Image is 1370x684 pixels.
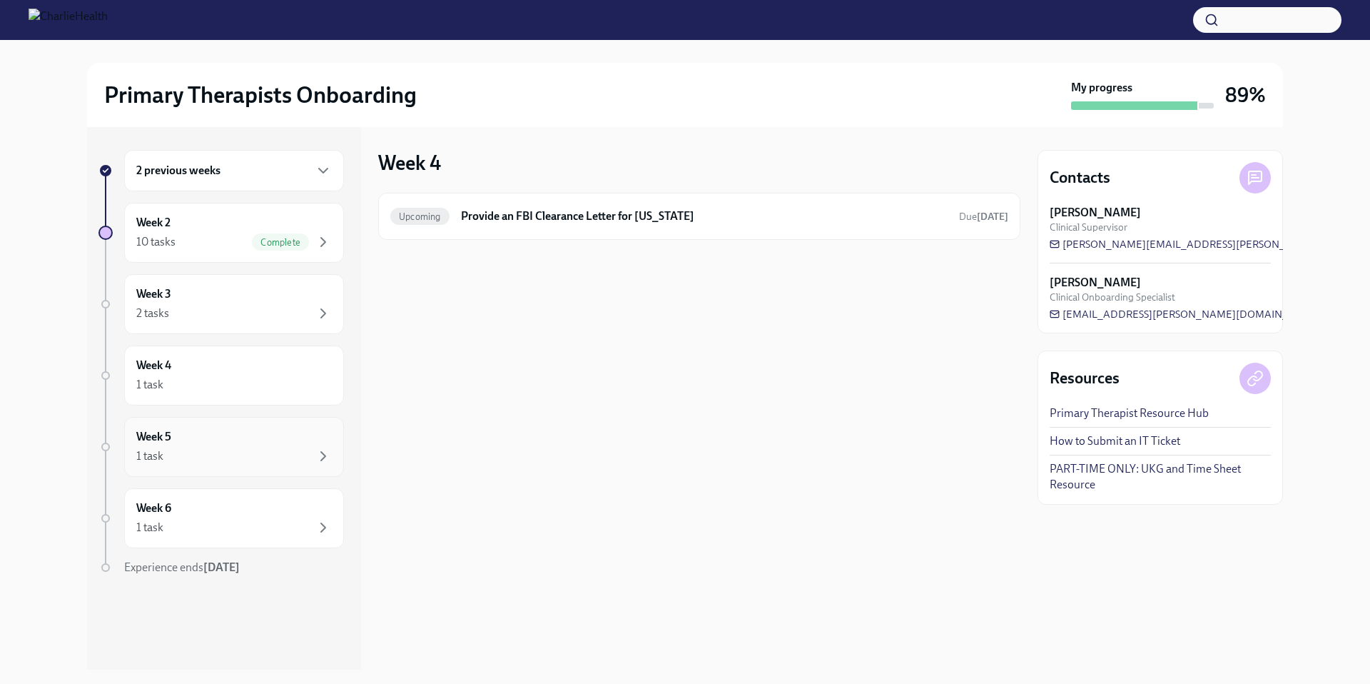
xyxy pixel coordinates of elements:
[136,163,220,178] h6: 2 previous weeks
[136,234,176,250] div: 10 tasks
[977,211,1008,223] strong: [DATE]
[136,286,171,302] h6: Week 3
[136,448,163,464] div: 1 task
[136,429,171,445] h6: Week 5
[252,237,309,248] span: Complete
[390,205,1008,228] a: UpcomingProvide an FBI Clearance Letter for [US_STATE]Due[DATE]
[136,215,171,231] h6: Week 2
[124,150,344,191] div: 2 previous weeks
[1050,307,1322,321] a: [EMAIL_ADDRESS][PERSON_NAME][DOMAIN_NAME]
[461,208,948,224] h6: Provide an FBI Clearance Letter for [US_STATE]
[1050,406,1209,421] a: Primary Therapist Resource Hub
[98,346,344,406] a: Week 41 task
[29,9,108,31] img: CharlieHealth
[378,150,441,176] h3: Week 4
[1225,82,1266,108] h3: 89%
[124,560,240,574] span: Experience ends
[98,417,344,477] a: Week 51 task
[390,211,450,222] span: Upcoming
[136,377,163,393] div: 1 task
[136,306,169,321] div: 2 tasks
[1050,205,1141,221] strong: [PERSON_NAME]
[98,488,344,548] a: Week 61 task
[1050,291,1175,304] span: Clinical Onboarding Specialist
[136,358,171,373] h6: Week 4
[959,211,1008,223] span: Due
[1050,275,1141,291] strong: [PERSON_NAME]
[1050,433,1180,449] a: How to Submit an IT Ticket
[959,210,1008,223] span: September 11th, 2025 10:00
[136,501,171,516] h6: Week 6
[98,203,344,263] a: Week 210 tasksComplete
[136,520,163,535] div: 1 task
[1050,368,1120,389] h4: Resources
[1050,221,1127,234] span: Clinical Supervisor
[1050,461,1271,493] a: PART-TIME ONLY: UKG and Time Sheet Resource
[98,274,344,334] a: Week 32 tasks
[104,81,417,109] h2: Primary Therapists Onboarding
[203,560,240,574] strong: [DATE]
[1071,80,1132,96] strong: My progress
[1050,167,1110,188] h4: Contacts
